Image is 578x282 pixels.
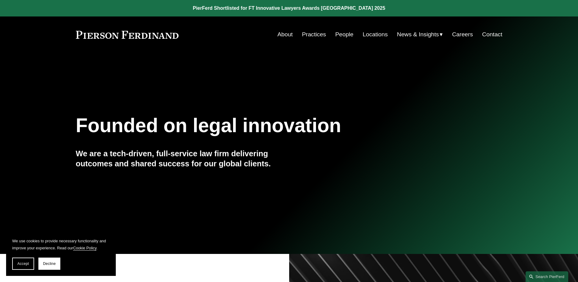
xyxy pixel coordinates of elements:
[76,149,289,168] h4: We are a tech-driven, full-service law firm delivering outcomes and shared success for our global...
[278,29,293,40] a: About
[397,29,443,40] a: folder dropdown
[12,258,34,270] button: Accept
[526,271,568,282] a: Search this site
[482,29,502,40] a: Contact
[452,29,473,40] a: Careers
[38,258,60,270] button: Decline
[6,231,116,276] section: Cookie banner
[397,29,439,40] span: News & Insights
[12,237,110,251] p: We use cookies to provide necessary functionality and improve your experience. Read our .
[73,246,97,250] a: Cookie Policy
[302,29,326,40] a: Practices
[363,29,388,40] a: Locations
[43,262,56,266] span: Decline
[76,114,431,137] h1: Founded on legal innovation
[335,29,353,40] a: People
[17,262,29,266] span: Accept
